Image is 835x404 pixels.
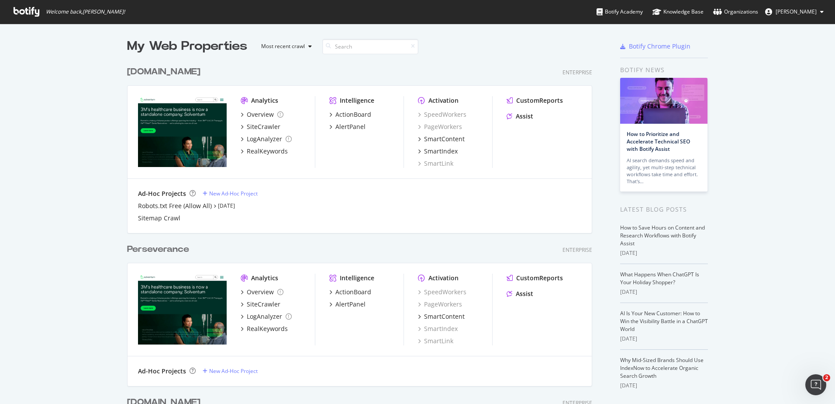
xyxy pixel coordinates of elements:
[620,356,704,380] a: Why Mid-Sized Brands Should Use IndexNow to Accelerate Organic Search Growth
[418,312,465,321] a: SmartContent
[620,271,699,286] a: What Happens When ChatGPT Is Your Holiday Shopper?
[620,224,705,247] a: How to Save Hours on Content and Research Workflows with Botify Assist
[127,243,189,256] div: Perseverance
[46,8,125,15] span: Welcome back, [PERSON_NAME] !
[620,310,708,333] a: AI Is Your New Customer: How to Win the Visibility Battle in a ChatGPT World
[241,122,280,131] a: SiteCrawler
[805,374,826,395] iframe: Intercom live chat
[620,249,708,257] div: [DATE]
[335,122,366,131] div: AlertPanel
[418,300,462,309] a: PageWorkers
[418,110,466,119] a: SpeedWorkers
[507,274,563,282] a: CustomReports
[620,335,708,343] div: [DATE]
[138,96,227,167] img: solventum.com
[329,110,371,119] a: ActionBoard
[251,274,278,282] div: Analytics
[620,382,708,390] div: [DATE]
[758,5,831,19] button: [PERSON_NAME]
[627,157,701,185] div: AI search demands speed and agility, yet multi-step technical workflows take time and effort. Tha...
[241,324,288,333] a: RealKeywords
[776,8,817,15] span: Travis Yano
[516,289,533,298] div: Assist
[507,96,563,105] a: CustomReports
[241,110,283,119] a: Overview
[127,66,200,78] div: [DOMAIN_NAME]
[247,312,282,321] div: LogAnalyzer
[247,288,274,296] div: Overview
[335,300,366,309] div: AlertPanel
[562,69,592,76] div: Enterprise
[218,202,235,209] a: [DATE]
[823,374,830,381] span: 2
[261,44,305,49] div: Most recent crawl
[209,190,258,197] div: New Ad-Hoc Project
[652,7,704,16] div: Knowledge Base
[428,96,459,105] div: Activation
[418,159,453,168] a: SmartLink
[620,205,708,214] div: Latest Blog Posts
[127,243,193,256] a: Perseverance
[418,337,453,345] a: SmartLink
[138,189,186,198] div: Ad-Hoc Projects
[418,122,462,131] a: PageWorkers
[516,96,563,105] div: CustomReports
[597,7,643,16] div: Botify Academy
[247,324,288,333] div: RealKeywords
[127,38,247,55] div: My Web Properties
[241,300,280,309] a: SiteCrawler
[138,214,180,223] a: Sitemap Crawl
[418,135,465,143] a: SmartContent
[241,288,283,296] a: Overview
[424,147,458,156] div: SmartIndex
[247,110,274,119] div: Overview
[418,147,458,156] a: SmartIndex
[329,122,366,131] a: AlertPanel
[418,324,458,333] a: SmartIndex
[247,147,288,156] div: RealKeywords
[241,147,288,156] a: RealKeywords
[516,112,533,121] div: Assist
[254,39,315,53] button: Most recent crawl
[620,78,707,124] img: How to Prioritize and Accelerate Technical SEO with Botify Assist
[507,112,533,121] a: Assist
[251,96,278,105] div: Analytics
[241,135,292,143] a: LogAnalyzer
[247,135,282,143] div: LogAnalyzer
[335,288,371,296] div: ActionBoard
[241,312,292,321] a: LogAnalyzer
[428,274,459,282] div: Activation
[209,367,258,375] div: New Ad-Hoc Project
[516,274,563,282] div: CustomReports
[620,288,708,296] div: [DATE]
[418,288,466,296] a: SpeedWorkers
[627,130,690,153] a: How to Prioritize and Accelerate Technical SEO with Botify Assist
[203,190,258,197] a: New Ad-Hoc Project
[562,246,592,254] div: Enterprise
[127,66,204,78] a: [DOMAIN_NAME]
[138,367,186,376] div: Ad-Hoc Projects
[138,202,212,210] a: Robots.txt Free (Allow All)
[203,367,258,375] a: New Ad-Hoc Project
[424,312,465,321] div: SmartContent
[620,42,690,51] a: Botify Chrome Plugin
[507,289,533,298] a: Assist
[335,110,371,119] div: ActionBoard
[329,300,366,309] a: AlertPanel
[629,42,690,51] div: Botify Chrome Plugin
[322,39,418,54] input: Search
[620,65,708,75] div: Botify news
[138,274,227,345] img: solventum-perserverance.com
[247,300,280,309] div: SiteCrawler
[340,274,374,282] div: Intelligence
[713,7,758,16] div: Organizations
